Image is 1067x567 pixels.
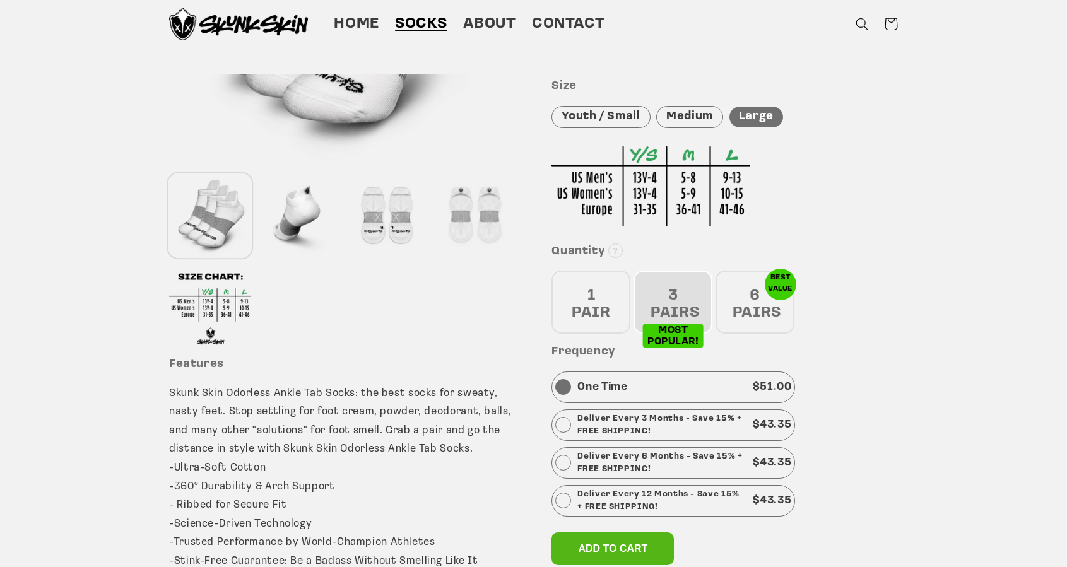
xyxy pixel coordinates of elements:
[577,378,627,397] p: One Time
[753,491,792,510] p: $
[656,106,723,128] div: Medium
[395,15,447,34] span: Socks
[551,79,898,94] h3: Size
[326,6,387,42] a: Home
[753,416,792,435] p: $
[463,15,516,34] span: About
[578,543,647,554] span: Add to cart
[577,450,746,476] p: Deliver Every 6 Months - Save 15% + FREE SHIPPING!
[551,245,898,259] h3: Quantity
[760,382,791,392] span: 51.00
[532,15,604,34] span: Contact
[634,271,712,334] div: 3 PAIRS
[169,358,516,372] h3: Features
[551,345,898,359] h3: Frequency
[551,146,750,226] img: Sizing Chart
[169,8,308,40] img: Skunk Skin Anti-Odor Socks.
[847,9,876,38] summary: Search
[455,6,524,42] a: About
[551,532,674,565] button: Add to cart
[334,15,379,34] span: Home
[760,495,791,506] span: 43.35
[760,419,791,430] span: 43.35
[551,271,630,334] div: 1 PAIR
[760,457,791,468] span: 43.35
[551,106,650,128] div: Youth / Small
[729,107,783,127] div: Large
[387,6,455,42] a: Socks
[753,453,792,472] p: $
[577,412,746,438] p: Deliver Every 3 Months - Save 15% + FREE SHIPPING!
[577,488,746,513] p: Deliver Every 12 Months - Save 15% + FREE SHIPPING!
[753,378,792,397] p: $
[524,6,613,42] a: Contact
[716,271,794,334] div: 6 PAIRS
